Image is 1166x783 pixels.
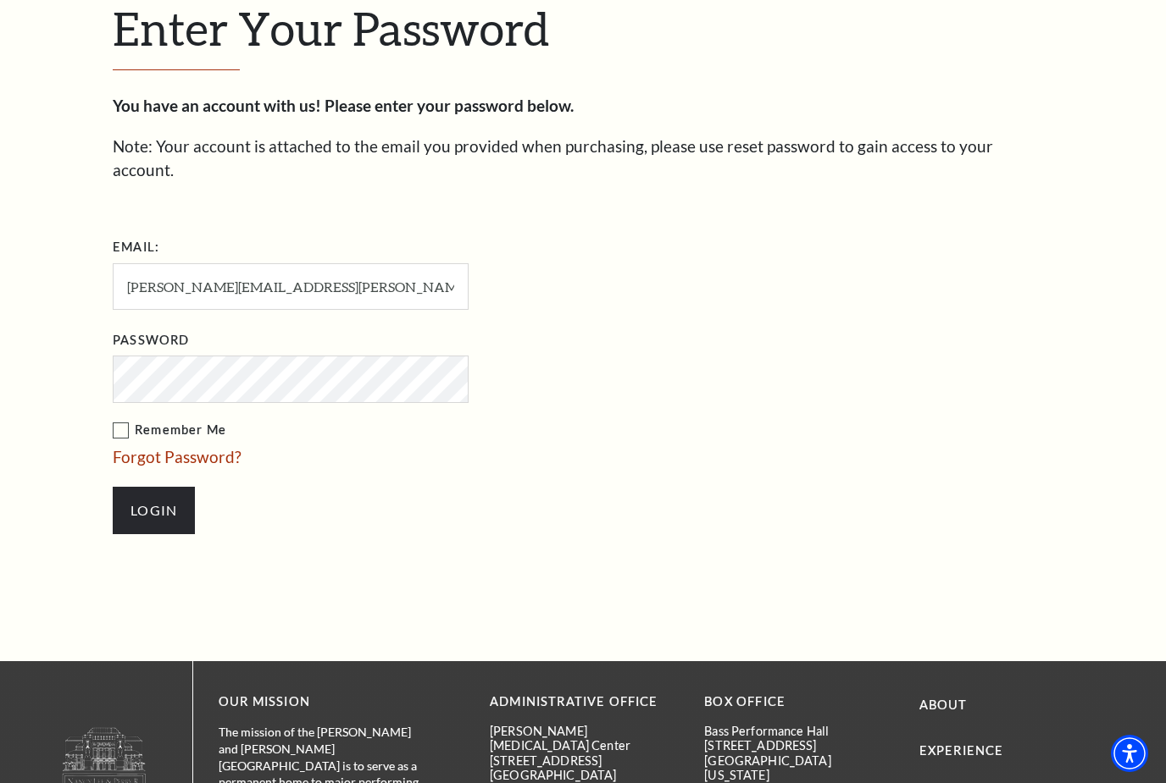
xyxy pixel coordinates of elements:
span: Enter Your Password [113,1,549,55]
p: [STREET_ADDRESS] [704,738,893,753]
p: Note: Your account is attached to the email you provided when purchasing, please use reset passwo... [113,135,1053,183]
label: Email: [113,237,159,258]
p: [STREET_ADDRESS] [490,753,679,768]
input: Required [113,263,469,310]
a: About [919,698,968,712]
p: Bass Performance Hall [704,724,893,738]
label: Remember Me [113,420,638,441]
input: Submit button [113,487,195,534]
strong: Please enter your password below. [325,96,574,115]
a: Experience [919,743,1004,758]
p: BOX OFFICE [704,692,893,713]
p: Administrative Office [490,692,679,713]
p: [GEOGRAPHIC_DATA][US_STATE] [704,753,893,783]
p: OUR MISSION [219,692,430,713]
a: Forgot Password? [113,447,242,466]
p: [PERSON_NAME][MEDICAL_DATA] Center [490,724,679,753]
div: Accessibility Menu [1111,735,1148,772]
label: Password [113,330,189,351]
strong: You have an account with us! [113,96,321,115]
